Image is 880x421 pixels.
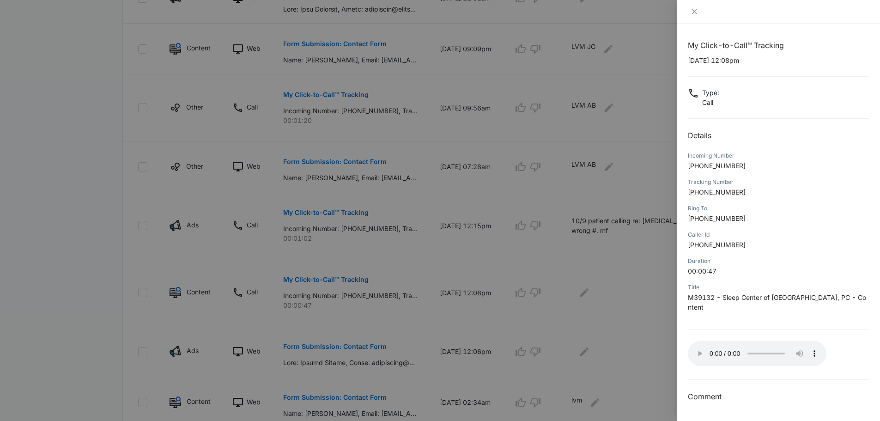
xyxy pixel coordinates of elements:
[688,257,869,265] div: Duration
[688,241,746,249] span: [PHONE_NUMBER]
[688,152,869,160] div: Incoming Number
[688,283,869,292] div: Title
[688,204,869,213] div: Ring To
[702,98,719,107] p: Call
[688,341,826,366] audio: Your browser does not support the audio tag.
[688,231,869,239] div: Caller Id
[688,7,701,16] button: Close
[688,391,869,402] h3: Comment
[688,130,869,141] h2: Details
[688,178,869,186] div: Tracking Number
[688,40,869,51] h1: My Click-to-Call™ Tracking
[688,188,746,196] span: [PHONE_NUMBER]
[702,88,719,98] p: Type :
[691,8,698,15] span: close
[688,162,746,170] span: [PHONE_NUMBER]
[688,214,746,222] span: [PHONE_NUMBER]
[688,55,869,65] p: [DATE] 12:08pm
[688,267,716,275] span: 00:00:47
[688,293,866,311] span: M39132 - Sleep Center of [GEOGRAPHIC_DATA], PC - Content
